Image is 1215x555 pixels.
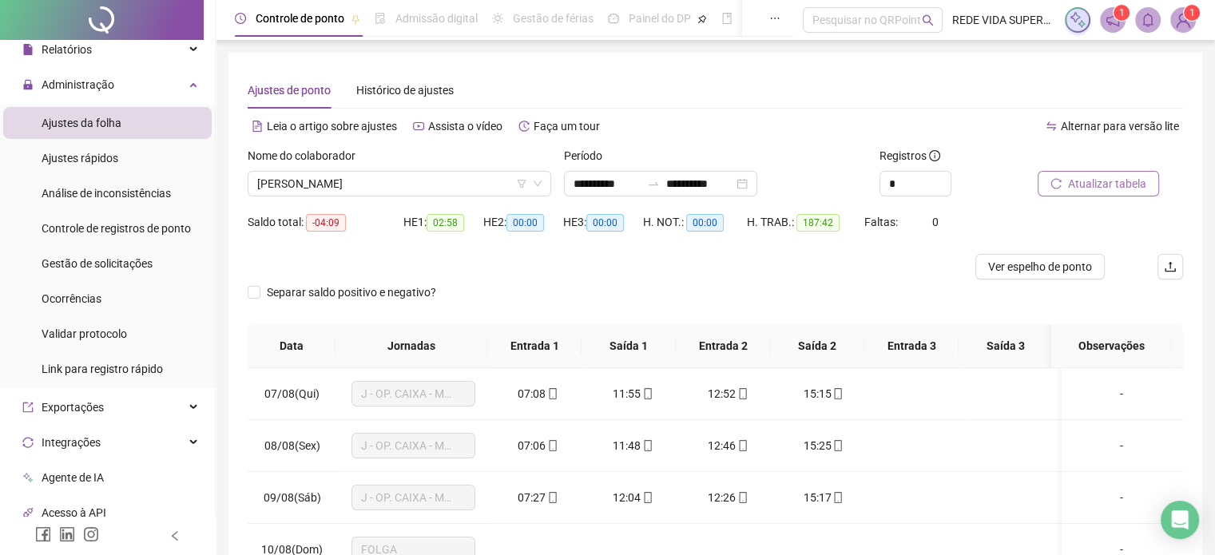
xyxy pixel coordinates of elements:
span: Ocorrências [42,292,101,305]
span: history [518,121,530,132]
th: Entrada 1 [487,324,582,368]
span: REDE VIDA SUPERMERCADOS LTDA [952,11,1055,29]
sup: 1 [1114,5,1130,21]
span: Controle de registros de ponto [42,222,191,235]
span: upload [1164,260,1177,273]
span: info-circle [929,150,940,161]
span: Ajustes de ponto [248,84,331,97]
div: HE 2: [483,213,563,232]
span: down [533,179,542,188]
span: 00:00 [506,214,544,232]
span: mobile [641,440,653,451]
span: 07:27 [518,491,546,504]
span: Agente de IA [42,471,104,484]
span: Controle de ponto [256,12,344,25]
th: Jornadas [336,324,487,368]
span: Administração [42,78,114,91]
div: HE 1: [403,213,483,232]
span: mobile [736,492,748,503]
span: J - OP. CAIXA - MANHÃ [361,382,466,406]
span: Ajustes rápidos [42,152,118,165]
label: Período [564,147,613,165]
span: 11:55 [613,387,641,400]
button: Atualizar tabela [1038,171,1159,196]
span: Acesso à API [42,506,106,519]
span: file-done [375,13,386,24]
span: 15:25 [803,439,831,452]
th: Saída 2 [770,324,864,368]
span: 15:17 [803,491,831,504]
span: - [1120,387,1123,400]
span: 08/08(Sex) [264,439,320,452]
span: Integrações [42,436,101,449]
span: 07:06 [518,439,546,452]
span: 0 [932,216,939,228]
span: Observações [1064,337,1158,355]
span: 02:58 [427,214,464,232]
label: Nome do colaborador [248,147,366,165]
span: Faça um tour [534,120,600,133]
span: mobile [546,492,558,503]
span: Registros [879,147,940,165]
span: file [22,44,34,55]
span: notification [1106,13,1120,27]
span: sun [492,13,503,24]
span: youtube [413,121,424,132]
span: 15:15 [803,387,831,400]
span: Relatórios [42,43,92,56]
img: sparkle-icon.fc2bf0ac1784a2077858766a79e2daf3.svg [1069,11,1086,29]
span: Admissão digital [395,12,478,25]
span: J - OP. CAIXA - MANHÃ [361,434,466,458]
span: Link para registro rápido [42,363,163,375]
span: 07/08(Qui) [264,387,320,400]
div: Saldo total: [248,213,403,232]
span: Validar protocolo [42,327,127,340]
span: instagram [83,526,99,542]
span: 11:48 [613,439,641,452]
span: Análise de inconsistências [42,187,171,200]
span: 1 [1189,7,1195,18]
span: 12:04 [613,491,641,504]
span: facebook [35,526,51,542]
span: Painel do DP [629,12,691,25]
th: Entrada 2 [676,324,770,368]
span: mobile [831,440,844,451]
span: 1 [1119,7,1125,18]
span: api [22,507,34,518]
span: clock-circle [235,13,246,24]
span: - [1120,491,1123,504]
span: dashboard [608,13,619,24]
span: lock [22,79,34,90]
span: linkedin [59,526,75,542]
span: ellipsis [769,13,780,24]
span: left [169,530,181,541]
span: 00:00 [686,214,724,232]
div: Open Intercom Messenger [1161,501,1199,539]
span: mobile [831,388,844,399]
span: 00:00 [586,214,624,232]
span: to [647,177,660,190]
span: file-text [252,121,263,132]
span: Histórico de ajustes [356,84,454,97]
span: Ver espelho de ponto [988,258,1092,276]
span: search [922,14,934,26]
span: Gestão de solicitações [42,257,153,270]
img: 1924 [1171,8,1195,32]
th: Saída 1 [582,324,676,368]
span: Alternar para versão lite [1061,120,1179,133]
span: mobile [736,388,748,399]
span: 12:46 [708,439,736,452]
span: 09/08(Sáb) [264,491,321,504]
span: swap-right [647,177,660,190]
th: Data [248,324,336,368]
span: filter [517,179,526,188]
span: 12:52 [708,387,736,400]
span: Exportações [42,401,104,414]
span: mobile [546,440,558,451]
span: 07:08 [518,387,546,400]
span: Ajustes da folha [42,117,121,129]
span: RENAN MARTINS NASCIMENTO DE MORAES [257,172,542,196]
span: Faltas: [864,216,900,228]
span: Gestão de férias [513,12,594,25]
span: -04:09 [306,214,346,232]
